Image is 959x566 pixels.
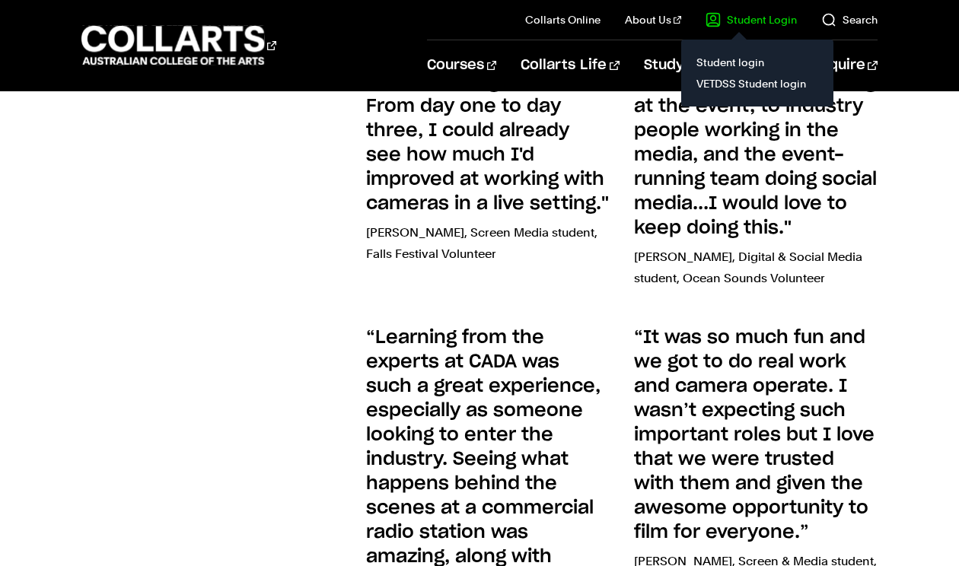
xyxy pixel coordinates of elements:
[625,12,681,27] a: About Us
[521,40,619,91] a: Collarts Life
[693,73,821,94] a: VETDSS Student login
[525,12,601,27] a: Collarts Online
[821,12,878,27] a: Search
[81,24,276,67] div: Go to homepage
[427,40,496,91] a: Courses
[693,52,821,73] a: Student login
[644,40,787,91] a: Study Information
[634,21,878,240] h3: "I talked to so many people, from previous Collarts students working at the event, to industry pe...
[634,326,878,545] h3: “It was so much fun and we got to do real work and camera operate. I wasn’t expecting such import...
[366,21,610,216] h3: "This experience has been something I could not be more grateful for. From day one to day three, ...
[811,40,878,91] a: Enquire
[366,222,610,265] p: [PERSON_NAME], Screen Media student, Falls Festival Volunteer
[634,246,878,289] p: [PERSON_NAME], Digital & Social Media student, Ocean Sounds Volunteer
[706,12,797,27] a: Student Login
